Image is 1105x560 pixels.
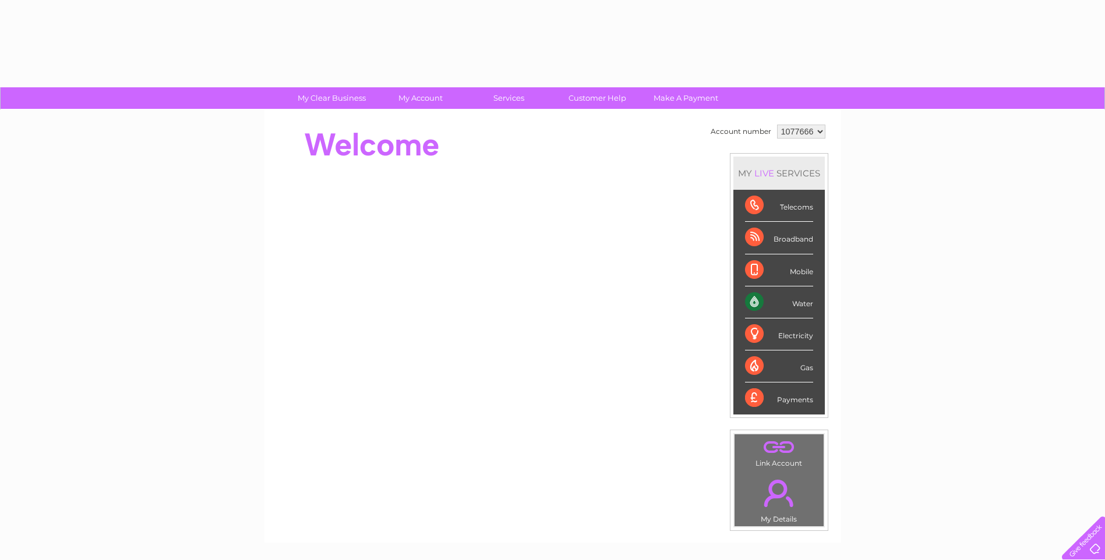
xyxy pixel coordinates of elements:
a: Make A Payment [638,87,734,109]
td: Account number [708,122,774,141]
td: Link Account [734,434,824,470]
div: Broadband [745,222,813,254]
div: Payments [745,382,813,414]
a: . [737,473,821,513]
div: Telecoms [745,190,813,222]
div: Water [745,286,813,318]
a: Customer Help [549,87,645,109]
a: . [737,437,821,458]
div: Mobile [745,254,813,286]
div: LIVE [752,168,776,179]
div: Electricity [745,318,813,350]
div: MY SERVICES [733,157,825,190]
a: Services [461,87,557,109]
a: My Clear Business [284,87,380,109]
div: Gas [745,350,813,382]
a: My Account [372,87,468,109]
td: My Details [734,470,824,527]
